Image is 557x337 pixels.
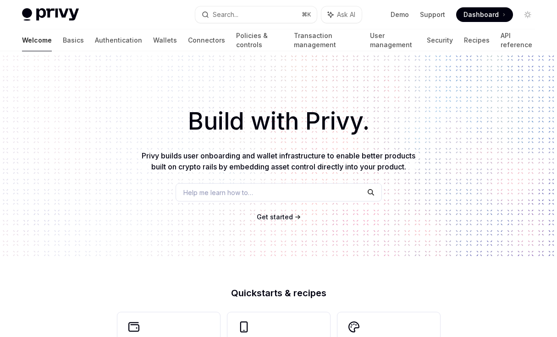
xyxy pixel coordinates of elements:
[463,10,499,19] span: Dashboard
[188,29,225,51] a: Connectors
[15,103,542,139] h1: Build with Privy.
[142,151,415,171] span: Privy builds user onboarding and wallet infrastructure to enable better products built on crypto ...
[22,8,79,21] img: light logo
[391,10,409,19] a: Demo
[321,6,362,23] button: Ask AI
[420,10,445,19] a: Support
[22,29,52,51] a: Welcome
[183,188,253,197] span: Help me learn how to…
[195,6,316,23] button: Search...⌘K
[520,7,535,22] button: Toggle dark mode
[456,7,513,22] a: Dashboard
[464,29,490,51] a: Recipes
[294,29,359,51] a: Transaction management
[257,212,293,222] a: Get started
[370,29,416,51] a: User management
[117,288,440,298] h2: Quickstarts & recipes
[213,9,238,20] div: Search...
[236,29,283,51] a: Policies & controls
[95,29,142,51] a: Authentication
[302,11,311,18] span: ⌘ K
[257,213,293,221] span: Get started
[427,29,453,51] a: Security
[153,29,177,51] a: Wallets
[501,29,535,51] a: API reference
[63,29,84,51] a: Basics
[337,10,355,19] span: Ask AI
